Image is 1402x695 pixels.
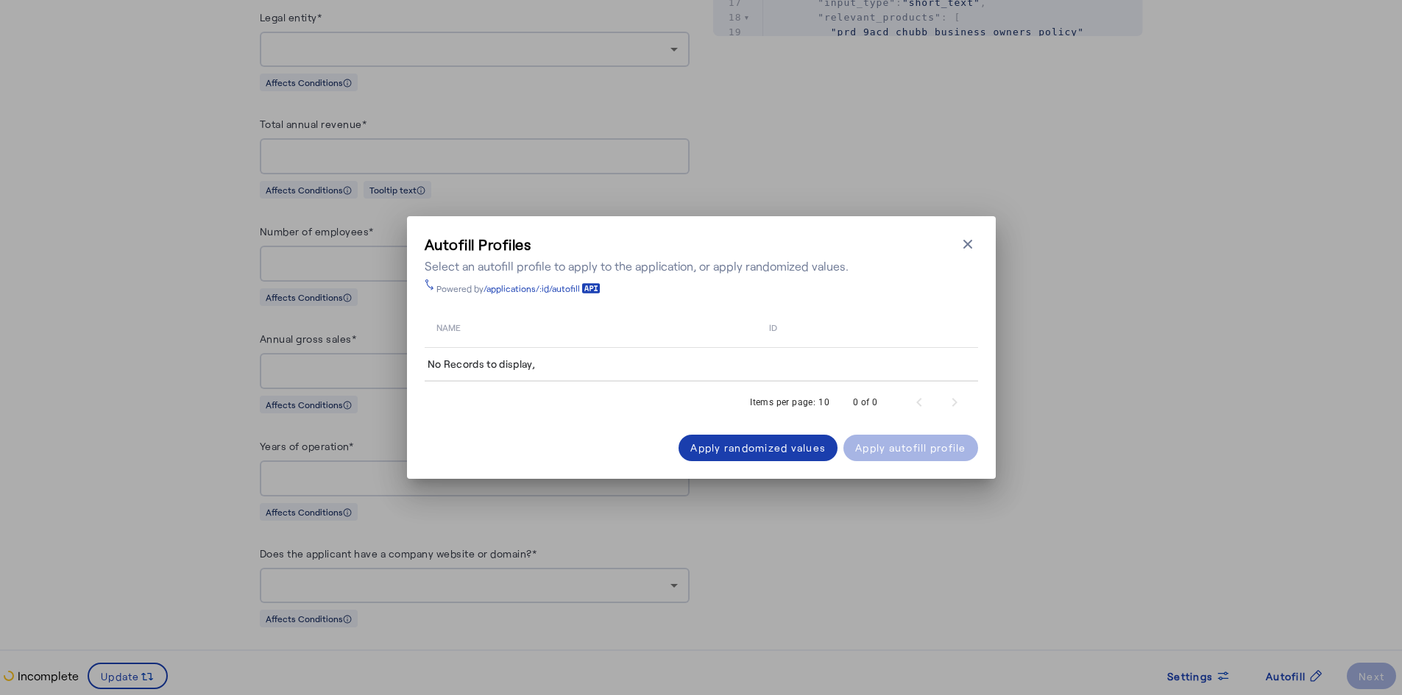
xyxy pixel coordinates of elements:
div: Apply randomized values [690,440,826,455]
span: name [436,319,461,334]
div: Select an autofill profile to apply to the application, or apply randomized values. [425,257,849,275]
div: 0 of 0 [853,395,877,410]
div: 10 [818,395,829,410]
button: Apply randomized values [679,435,838,461]
table: Table view of all quotes submitted by your platform [425,306,978,382]
td: No Records to display, [425,347,978,381]
a: /applications/:id/autofill [484,282,601,294]
span: id [769,319,777,334]
div: Powered by [436,282,601,294]
div: Items per page: [750,395,815,410]
h3: Autofill Profiles [425,234,849,254]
